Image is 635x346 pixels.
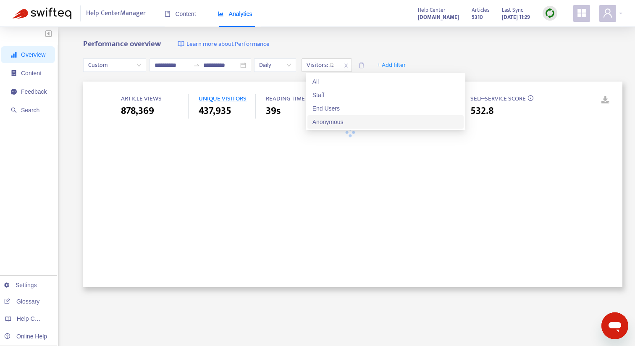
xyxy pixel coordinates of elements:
[312,77,459,86] div: All
[266,93,305,104] span: READING TIME
[83,37,161,50] b: Performance overview
[218,11,252,17] span: Analytics
[312,104,459,113] div: End Users
[377,60,406,70] span: + Add filter
[178,41,184,48] img: image-link
[11,107,17,113] span: search
[13,8,71,19] img: Swifteq
[472,13,483,22] strong: 5310
[4,333,47,340] a: Online Help
[472,5,489,15] span: Articles
[312,90,459,100] div: Staff
[470,93,526,104] span: SELF-SERVICE SCORE
[341,61,352,71] span: close
[199,93,247,104] span: UNIQUE VISITORS
[603,8,613,18] span: user
[502,5,523,15] span: Last Sync
[86,5,146,21] span: Help Center Manager
[266,103,281,119] span: 39s
[418,12,459,22] a: [DOMAIN_NAME]
[199,103,231,119] span: 437,935
[21,107,39,114] span: Search
[4,298,39,305] a: Glossary
[186,40,270,49] span: Learn more about Performance
[178,40,270,49] a: Learn more about Performance
[17,315,51,322] span: Help Centers
[21,51,45,58] span: Overview
[4,282,37,288] a: Settings
[11,70,17,76] span: container
[21,88,47,95] span: Feedback
[418,5,446,15] span: Help Center
[88,59,141,71] span: Custom
[11,52,17,58] span: signal
[312,117,459,127] div: Anonymous
[121,103,154,119] span: 878,369
[193,62,200,69] span: to
[11,89,17,95] span: message
[165,11,171,17] span: book
[358,62,365,69] span: delete
[259,59,291,71] span: Daily
[470,103,493,119] span: 532.8
[577,8,587,18] span: appstore
[121,93,162,104] span: ARTICLE VIEWS
[418,13,459,22] strong: [DOMAIN_NAME]
[21,70,42,77] span: Content
[371,58,412,72] button: + Add filter
[545,8,555,18] img: sync.dc5367851b00ba804db3.png
[601,312,628,339] iframe: Button to launch messaging window, conversation in progress
[165,11,196,17] span: Content
[218,11,224,17] span: area-chart
[502,13,530,22] strong: [DATE] 11:29
[193,62,200,69] span: swap-right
